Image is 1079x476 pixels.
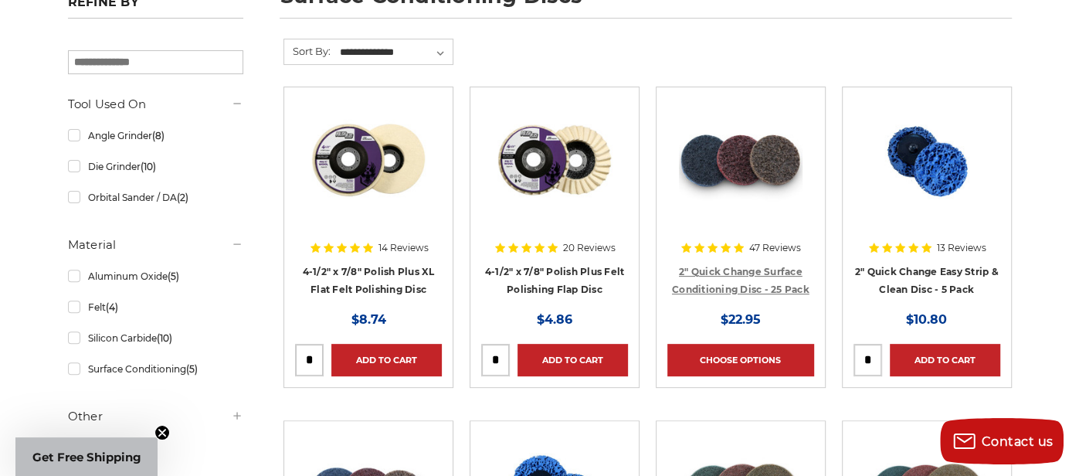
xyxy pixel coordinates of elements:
[864,98,989,222] img: 2 inch strip and clean blue quick change discs
[331,344,442,376] a: Add to Cart
[68,325,244,352] a: Silicon Carbide
[481,98,628,245] a: buffing and polishing felt flap disc
[855,266,999,295] a: 2" Quick Change Easy Strip & Clean Disc - 5 Pack
[667,98,814,245] a: Black Hawk Abrasives 2 inch quick change disc for surface preparation on metals
[537,312,572,327] span: $4.86
[15,437,158,476] div: Get Free ShippingClose teaser
[68,184,244,211] a: Orbital Sander / DA
[338,41,453,64] select: Sort By:
[351,312,386,327] span: $8.74
[378,243,429,253] span: 14 Reviews
[156,332,171,344] span: (10)
[982,434,1054,449] span: Contact us
[721,312,761,327] span: $22.95
[493,98,616,222] img: buffing and polishing felt flap disc
[140,161,155,172] span: (10)
[906,312,947,327] span: $10.80
[151,130,164,141] span: (8)
[68,263,244,290] a: Aluminum Oxide
[68,407,244,426] h5: Other
[284,39,331,63] label: Sort By:
[176,192,188,203] span: (2)
[167,270,178,282] span: (5)
[940,418,1064,464] button: Contact us
[32,450,141,464] span: Get Free Shipping
[517,344,628,376] a: Add to Cart
[68,153,244,180] a: Die Grinder
[672,266,809,295] a: 2" Quick Change Surface Conditioning Disc - 25 Pack
[485,266,625,295] a: 4-1/2" x 7/8" Polish Plus Felt Polishing Flap Disc
[679,98,802,222] img: Black Hawk Abrasives 2 inch quick change disc for surface preparation on metals
[303,266,435,295] a: 4-1/2" x 7/8" Polish Plus XL Flat Felt Polishing Disc
[185,363,197,375] span: (5)
[667,344,814,376] a: Choose Options
[937,243,986,253] span: 13 Reviews
[68,122,244,149] a: Angle Grinder
[749,243,801,253] span: 47 Reviews
[890,344,1000,376] a: Add to Cart
[105,301,117,313] span: (4)
[68,95,244,114] h5: Tool Used On
[154,425,170,440] button: Close teaser
[68,294,244,321] a: Felt
[295,98,442,245] a: 4.5 inch extra thick felt disc
[68,236,244,254] h5: Material
[307,98,430,222] img: 4.5 inch extra thick felt disc
[853,98,1000,245] a: 2 inch strip and clean blue quick change discs
[563,243,616,253] span: 20 Reviews
[68,355,244,382] a: Surface Conditioning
